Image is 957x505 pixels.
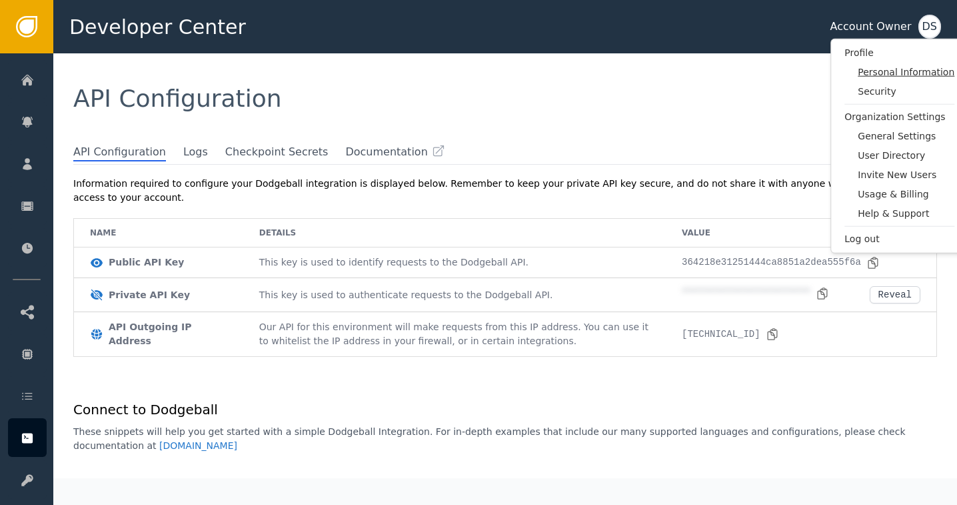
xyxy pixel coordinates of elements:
[243,219,666,247] td: Details
[858,149,954,163] span: User Directory
[73,400,937,420] h1: Connect to Dodgeball
[870,286,920,304] button: Reveal
[243,278,666,312] td: This key is used to authenticate requests to the Dodgeball API.
[159,440,237,451] a: [DOMAIN_NAME]
[682,328,779,342] div: [TECHNICAL_ID]
[345,144,445,160] a: Documentation
[73,474,267,494] h1: Server Side Setup (Required)
[73,425,937,453] p: These snippets will help you get started with a simple Dodgeball Integration. For in-depth exampl...
[109,256,184,270] div: Public API Key
[858,65,954,79] span: Personal Information
[109,288,190,302] div: Private API Key
[225,144,329,160] span: Checkpoint Secrets
[844,46,954,60] span: Profile
[73,144,166,161] span: API Configuration
[830,19,912,35] div: Account Owner
[73,85,282,112] span: API Configuration
[345,144,427,160] span: Documentation
[243,312,666,356] td: Our API for this environment will make requests from this IP address. You can use it to whitelist...
[878,290,912,300] div: Reveal
[666,219,936,247] td: Value
[682,256,880,270] div: 364218e31251444ca8851a2dea555f6a
[858,129,954,143] span: General Settings
[858,187,954,201] span: Usage & Billing
[74,219,243,247] td: Name
[183,144,208,160] span: Logs
[69,12,246,42] span: Developer Center
[73,177,937,205] div: Information required to configure your Dodgeball integration is displayed below. Remember to keep...
[109,320,227,348] div: API Outgoing IP Address
[918,15,941,39] button: DS
[844,232,954,246] span: Log out
[858,85,954,99] span: Security
[858,207,954,221] span: Help & Support
[844,110,954,124] span: Organization Settings
[243,247,666,278] td: This key is used to identify requests to the Dodgeball API.
[858,168,954,182] span: Invite New Users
